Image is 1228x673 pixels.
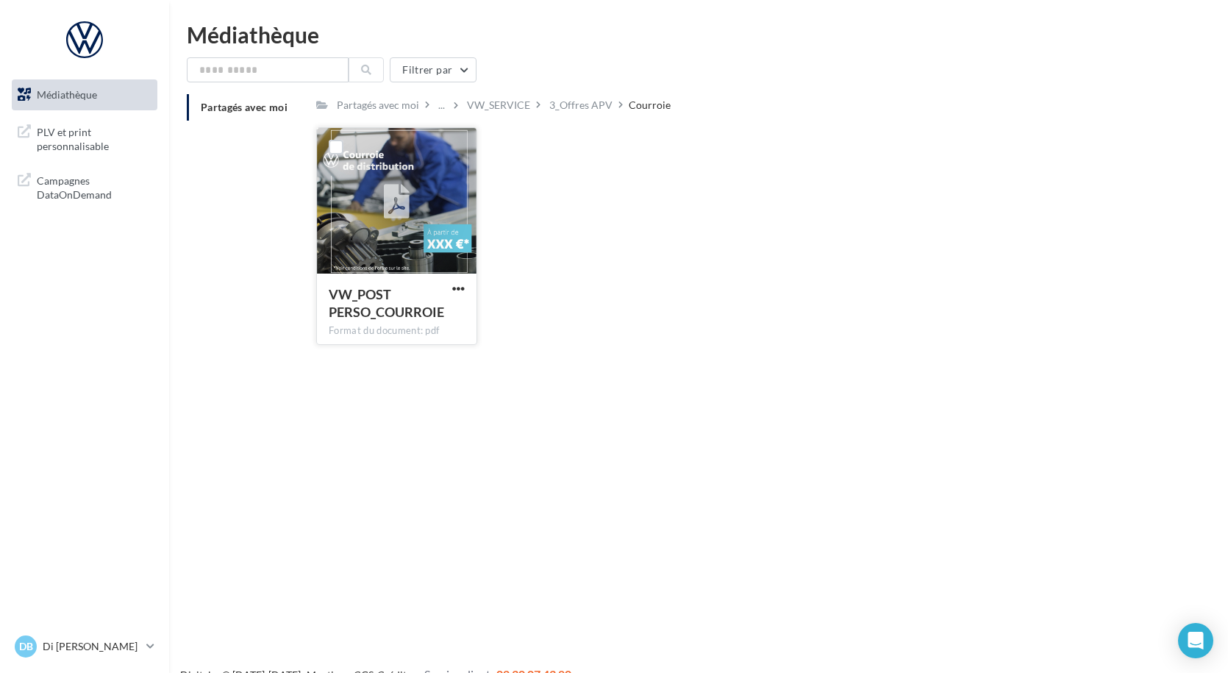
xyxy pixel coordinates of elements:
div: Open Intercom Messenger [1178,623,1213,658]
div: ... [435,95,448,115]
button: Filtrer par [390,57,476,82]
span: Médiathèque [37,88,97,101]
div: Courroie [629,98,671,113]
div: Format du document: pdf [329,324,465,338]
div: VW_SERVICE [467,98,530,113]
span: Partagés avec moi [201,101,288,113]
a: DB Di [PERSON_NAME] [12,633,157,660]
span: PLV et print personnalisable [37,122,151,154]
a: Médiathèque [9,79,160,110]
div: 3_Offres APV [549,98,613,113]
span: DB [19,639,33,654]
div: Médiathèque [187,24,1210,46]
span: Campagnes DataOnDemand [37,171,151,202]
div: Partagés avec moi [337,98,419,113]
a: PLV et print personnalisable [9,116,160,160]
p: Di [PERSON_NAME] [43,639,140,654]
span: VW_POST PERSO_COURROIE [329,286,444,320]
a: Campagnes DataOnDemand [9,165,160,208]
